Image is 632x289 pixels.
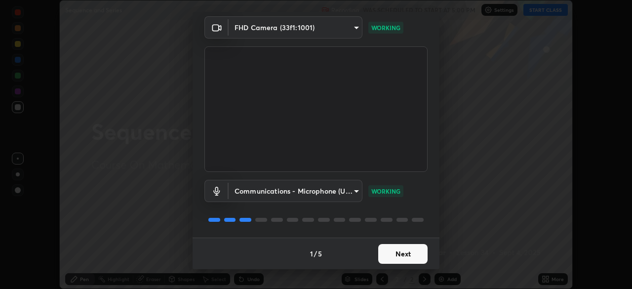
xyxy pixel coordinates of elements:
h4: 5 [318,248,322,259]
div: FHD Camera (33f1:1001) [229,16,362,39]
p: WORKING [371,23,400,32]
p: WORKING [371,187,400,196]
button: Next [378,244,428,264]
h4: / [314,248,317,259]
div: FHD Camera (33f1:1001) [229,180,362,202]
h4: 1 [310,248,313,259]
